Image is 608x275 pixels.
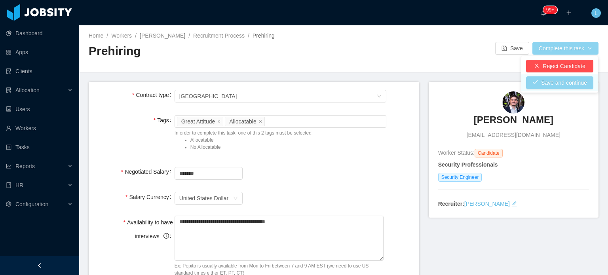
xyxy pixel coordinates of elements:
[6,163,11,169] i: icon: line-chart
[233,196,238,201] i: icon: down
[467,131,560,139] span: [EMAIL_ADDRESS][DOMAIN_NAME]
[190,144,386,151] li: No Allocatable
[135,32,137,39] span: /
[266,117,271,126] input: Tags
[193,32,245,39] a: Recruitment Process
[595,8,598,18] span: L
[188,32,190,39] span: /
[6,182,11,188] i: icon: book
[566,10,572,15] i: icon: plus
[495,42,529,55] button: icon: saveSave
[181,117,215,126] div: Great Attitude
[541,10,546,15] i: icon: bell
[474,114,553,126] h3: [PERSON_NAME]
[89,32,103,39] a: Home
[438,161,498,168] strong: Security Professionals
[89,43,344,59] h2: Prehiring
[6,25,73,41] a: icon: pie-chartDashboard
[6,87,11,93] i: icon: solution
[125,194,175,200] label: Salary Currency
[532,42,598,55] button: Complete this taskicon: down
[258,119,262,124] i: icon: close
[526,60,593,72] button: icon: closeReject Candidate
[475,149,503,157] span: Candidate
[106,32,108,39] span: /
[15,163,35,169] span: Reports
[132,92,175,98] label: Contract type
[6,101,73,117] a: icon: robotUsers
[543,6,557,14] sup: 1913
[6,120,73,136] a: icon: userWorkers
[377,94,382,99] i: icon: down
[111,32,132,39] a: Workers
[15,87,40,93] span: Allocation
[464,201,510,207] a: [PERSON_NAME]
[6,139,73,155] a: icon: profileTasks
[154,117,175,123] label: Tags
[177,117,224,126] li: Great Attitude
[225,117,265,126] li: Allocatable
[511,201,517,207] i: icon: edit
[502,91,524,114] img: 51d29279-6ffa-4bee-87a0-df9cc477129b_68b8c72a86963-90w.png
[217,119,221,124] i: icon: close
[175,129,386,151] p: In order to complete this task, one of this 2 tags must be selected:
[438,150,475,156] span: Worker Status:
[526,76,593,89] button: icon: checkSave and continue
[248,32,249,39] span: /
[6,201,11,207] i: icon: setting
[175,167,242,179] input: Negotiated Salary
[229,117,256,126] div: Allocatable
[127,219,175,239] span: Availability to have interviews
[179,90,237,102] div: USA
[179,192,229,204] div: United States Dollar
[474,114,553,131] a: [PERSON_NAME]
[190,137,386,144] li: Allocatable
[6,63,73,79] a: icon: auditClients
[6,44,73,60] a: icon: appstoreApps
[438,173,482,182] span: Security Engineer
[121,169,175,175] label: Negotiated Salary
[253,32,275,39] span: Prehiring
[140,32,185,39] a: [PERSON_NAME]
[438,201,464,207] strong: Recruiter:
[163,233,169,240] i: icon: info-circle
[15,201,48,207] span: Configuration
[15,182,23,188] span: HR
